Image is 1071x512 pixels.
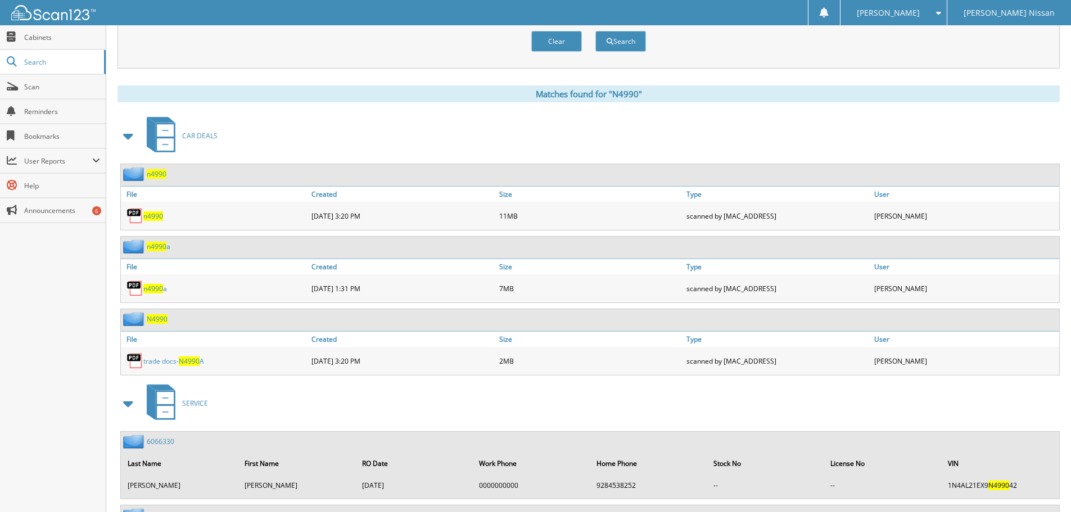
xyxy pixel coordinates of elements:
img: folder2.png [123,434,147,448]
a: n4990a [147,242,170,251]
a: File [121,332,309,347]
div: [DATE] 3:20 PM [309,350,496,372]
div: scanned by [MAC_ADDRESS] [684,205,871,227]
a: Size [496,259,684,274]
div: scanned by [MAC_ADDRESS] [684,350,871,372]
span: CAR DEALS [182,131,218,141]
div: 2MB [496,350,684,372]
th: Home Phone [591,452,707,475]
a: Created [309,187,496,202]
a: File [121,259,309,274]
th: First Name [239,452,355,475]
span: Bookmarks [24,132,100,141]
span: Announcements [24,206,100,215]
td: -- [825,476,941,495]
a: Type [684,332,871,347]
td: [PERSON_NAME] [122,476,238,495]
a: Size [496,332,684,347]
a: User [871,187,1059,202]
a: n4990 [147,169,166,179]
th: VIN [942,452,1058,475]
td: 1N4AL21EX9 42 [942,476,1058,495]
a: SERVICE [140,381,208,425]
a: Type [684,187,871,202]
a: File [121,187,309,202]
a: Created [309,259,496,274]
span: SERVICE [182,398,208,408]
span: Scan [24,82,100,92]
div: [DATE] 3:20 PM [309,205,496,227]
img: folder2.png [123,167,147,181]
a: User [871,332,1059,347]
span: [PERSON_NAME] [857,10,920,16]
td: 9284538252 [591,476,707,495]
span: Cabinets [24,33,100,42]
a: 6066330 [147,437,174,446]
span: User Reports [24,156,92,166]
img: scan123-logo-white.svg [11,5,96,20]
button: Search [595,31,646,52]
div: 6 [92,206,101,215]
th: Last Name [122,452,238,475]
span: n4990 [147,242,166,251]
div: [PERSON_NAME] [871,277,1059,300]
a: CAR DEALS [140,114,218,158]
a: N4990 [147,314,168,324]
a: Type [684,259,871,274]
span: Help [24,181,100,191]
div: 11MB [496,205,684,227]
td: [DATE] [356,476,472,495]
th: Stock No [708,452,824,475]
img: PDF.png [126,352,143,369]
a: Size [496,187,684,202]
div: 7MB [496,277,684,300]
img: PDF.png [126,280,143,297]
a: n4990a [143,284,167,293]
td: 0000000000 [473,476,589,495]
th: RO Date [356,452,472,475]
div: [PERSON_NAME] [871,205,1059,227]
span: Reminders [24,107,100,116]
span: n4990 [143,284,163,293]
a: Created [309,332,496,347]
span: [PERSON_NAME] Nissan [964,10,1055,16]
a: trade docs-N4990A [143,356,204,366]
a: User [871,259,1059,274]
img: folder2.png [123,312,147,326]
td: [PERSON_NAME] [239,476,355,495]
div: Matches found for "N4990" [118,85,1060,102]
img: folder2.png [123,239,147,253]
a: n4990 [143,211,163,221]
th: Work Phone [473,452,589,475]
iframe: Chat Widget [1015,458,1071,512]
div: [DATE] 1:31 PM [309,277,496,300]
span: N4990 [988,481,1009,490]
img: PDF.png [126,207,143,224]
button: Clear [531,31,582,52]
span: N4990 [179,356,200,366]
th: License No [825,452,941,475]
div: [PERSON_NAME] [871,350,1059,372]
span: Search [24,57,98,67]
div: scanned by [MAC_ADDRESS] [684,277,871,300]
td: -- [708,476,824,495]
